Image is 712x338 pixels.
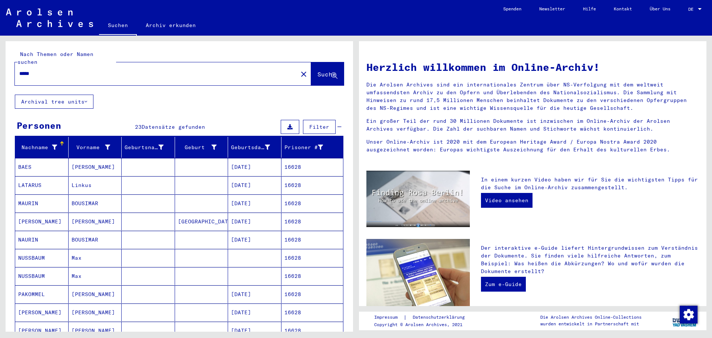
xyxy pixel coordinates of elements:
[178,141,228,153] div: Geburt‏
[311,62,344,85] button: Suche
[99,16,137,36] a: Suchen
[72,141,122,153] div: Vorname
[135,124,142,130] span: 23
[15,158,69,176] mat-cell: BAES
[481,244,699,275] p: Der interaktive e-Guide liefert Hintergrundwissen zum Verständnis der Dokumente. Sie finden viele...
[481,176,699,191] p: In einem kurzen Video haben wir für Sie die wichtigsten Tipps für die Suche im Online-Archiv zusa...
[281,249,343,267] mat-cell: 16628
[178,144,217,151] div: Geburt‏
[15,176,69,194] mat-cell: LATARUS
[125,144,164,151] div: Geburtsname
[366,81,699,112] p: Die Arolsen Archives sind ein internationales Zentrum über NS-Verfolgung mit dem weltweit umfasse...
[69,285,122,303] mat-cell: [PERSON_NAME]
[15,95,93,109] button: Archival tree units
[15,285,69,303] mat-cell: PAKOMMEL
[15,231,69,249] mat-cell: NAURIN
[671,311,699,330] img: yv_logo.png
[15,137,69,158] mat-header-cell: Nachname
[281,213,343,230] mat-cell: 16628
[69,249,122,267] mat-cell: Max
[366,117,699,133] p: Ein großer Teil der rund 30 Millionen Dokumente ist inzwischen im Online-Archiv der Arolsen Archi...
[18,144,57,151] div: Nachname
[540,314,642,321] p: Die Arolsen Archives Online-Collections
[281,137,343,158] mat-header-cell: Prisoner #
[299,70,308,79] mat-icon: close
[281,267,343,285] mat-cell: 16628
[231,144,270,151] div: Geburtsdatum
[284,141,334,153] div: Prisoner #
[175,213,228,230] mat-cell: [GEOGRAPHIC_DATA]
[17,119,61,132] div: Personen
[374,314,403,321] a: Impressum
[15,249,69,267] mat-cell: NUSSBAUM
[18,141,68,153] div: Nachname
[281,194,343,212] mat-cell: 16628
[122,137,175,158] mat-header-cell: Geburtsname
[228,231,281,249] mat-cell: [DATE]
[680,306,698,324] img: Zustimmung ändern
[175,137,228,158] mat-header-cell: Geburt‏
[281,285,343,303] mat-cell: 16628
[17,51,93,65] mat-label: Nach Themen oder Namen suchen
[281,231,343,249] mat-cell: 16628
[481,277,526,292] a: Zum e-Guide
[281,176,343,194] mat-cell: 16628
[284,144,323,151] div: Prisoner #
[281,158,343,176] mat-cell: 16628
[69,194,122,212] mat-cell: BOUSIMAR
[15,267,69,285] mat-cell: NUSSBAUM
[296,66,311,81] button: Clear
[69,158,122,176] mat-cell: [PERSON_NAME]
[317,70,336,78] span: Suche
[374,314,474,321] div: |
[481,193,533,208] a: Video ansehen
[69,303,122,321] mat-cell: [PERSON_NAME]
[125,141,175,153] div: Geburtsname
[15,213,69,230] mat-cell: [PERSON_NAME]
[366,171,470,227] img: video.jpg
[69,213,122,230] mat-cell: [PERSON_NAME]
[72,144,111,151] div: Vorname
[228,137,281,158] mat-header-cell: Geburtsdatum
[679,305,697,323] div: Zustimmung ändern
[374,321,474,328] p: Copyright © Arolsen Archives, 2021
[309,124,329,130] span: Filter
[142,124,205,130] span: Datensätze gefunden
[303,120,336,134] button: Filter
[231,141,281,153] div: Geburtsdatum
[366,239,470,308] img: eguide.jpg
[69,176,122,194] mat-cell: Linkus
[228,303,281,321] mat-cell: [DATE]
[366,59,699,75] h1: Herzlich willkommen im Online-Archiv!
[15,303,69,321] mat-cell: [PERSON_NAME]
[228,194,281,212] mat-cell: [DATE]
[6,9,93,27] img: Arolsen_neg.svg
[540,321,642,327] p: wurden entwickelt in Partnerschaft mit
[366,138,699,154] p: Unser Online-Archiv ist 2020 mit dem European Heritage Award / Europa Nostra Award 2020 ausgezeic...
[15,194,69,212] mat-cell: MAURIN
[69,231,122,249] mat-cell: BOUSIMAR
[69,267,122,285] mat-cell: Max
[407,314,474,321] a: Datenschutzerklärung
[228,285,281,303] mat-cell: [DATE]
[137,16,205,34] a: Archiv erkunden
[281,303,343,321] mat-cell: 16628
[228,213,281,230] mat-cell: [DATE]
[228,176,281,194] mat-cell: [DATE]
[688,7,696,12] span: DE
[228,158,281,176] mat-cell: [DATE]
[69,137,122,158] mat-header-cell: Vorname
